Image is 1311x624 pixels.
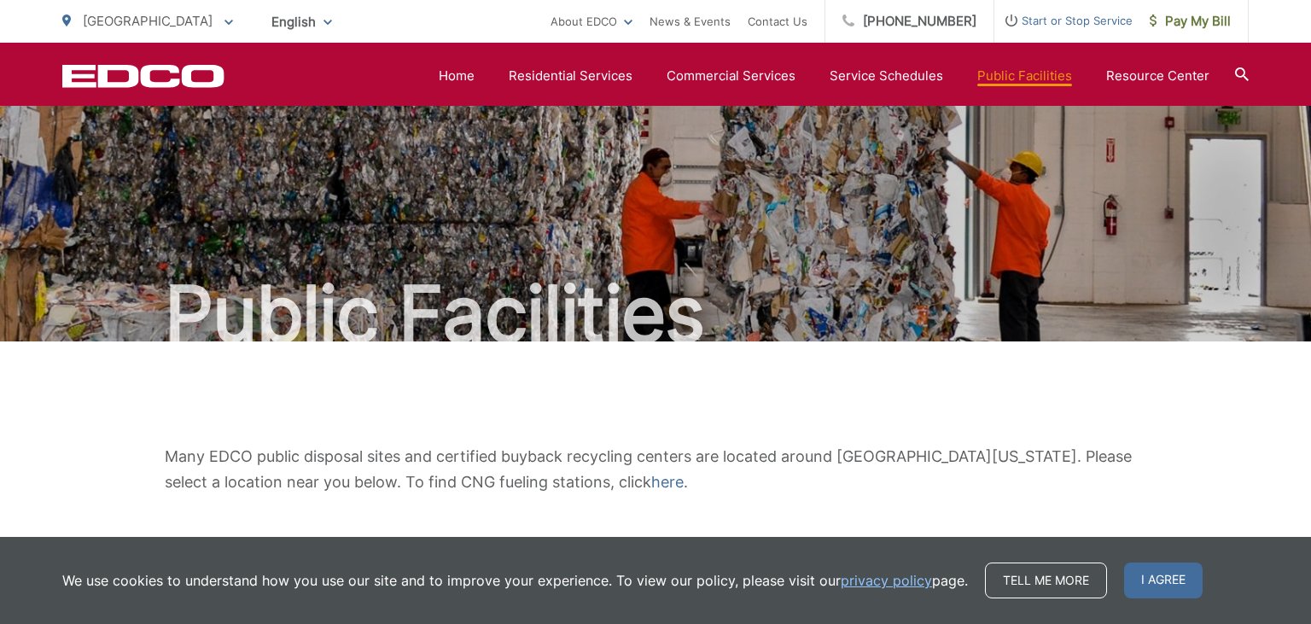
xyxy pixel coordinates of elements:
span: Many EDCO public disposal sites and certified buyback recycling centers are located around [GEOGR... [165,447,1132,491]
a: Commercial Services [667,66,795,86]
a: Service Schedules [830,66,943,86]
span: I agree [1124,563,1203,598]
span: Pay My Bill [1150,11,1231,32]
a: Tell me more [985,563,1107,598]
a: Contact Us [748,11,807,32]
span: [GEOGRAPHIC_DATA] [83,13,213,29]
a: Resource Center [1106,66,1209,86]
p: We use cookies to understand how you use our site and to improve your experience. To view our pol... [62,570,968,591]
a: EDCD logo. Return to the homepage. [62,64,224,88]
a: News & Events [650,11,731,32]
a: Public Facilities [977,66,1072,86]
span: English [259,7,345,37]
a: here [651,469,684,495]
a: About EDCO [551,11,632,32]
h1: Public Facilities [62,271,1249,357]
a: Home [439,66,475,86]
a: privacy policy [841,570,932,591]
a: Residential Services [509,66,632,86]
